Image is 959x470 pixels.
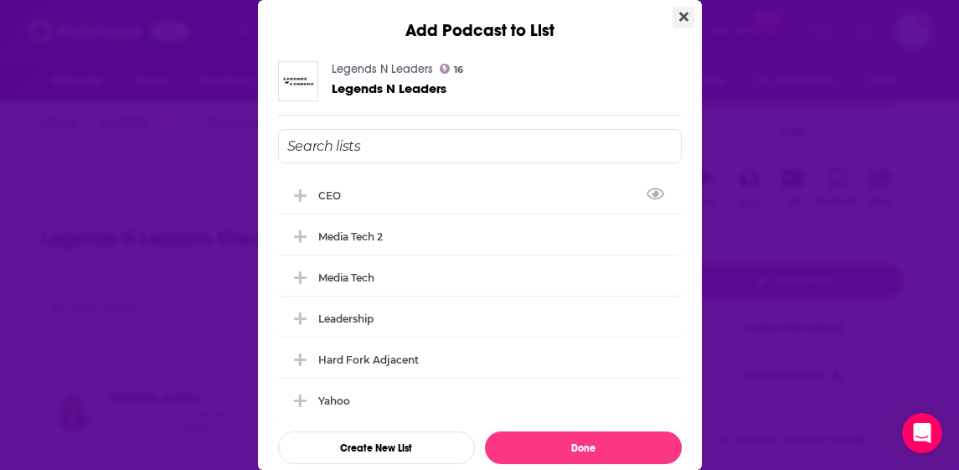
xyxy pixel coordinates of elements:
button: Close [673,7,695,28]
div: media tech [318,271,374,284]
img: Legends N Leaders [278,61,318,101]
div: CEO [278,177,682,214]
div: Add Podcast To List [278,129,682,464]
div: Yahoo [278,382,682,419]
iframe: Intercom live chat [902,413,942,453]
div: CEO [318,189,351,202]
div: Hard Fork adjacent [318,354,419,366]
div: Leadership [278,300,682,337]
span: Legends N Leaders [332,80,446,96]
button: Done [485,431,682,464]
div: Media tech 2 [318,230,383,243]
div: media tech [278,259,682,296]
a: Legends N Leaders [332,81,446,96]
a: Legends N Leaders [332,62,433,76]
button: View Link [341,199,351,200]
div: Media tech 2 [278,218,682,255]
button: Create New List [278,431,475,464]
input: Search lists [278,129,682,163]
div: Hard Fork adjacent [278,341,682,378]
span: 16 [454,66,463,74]
a: 16 [440,64,464,74]
div: Leadership [318,312,374,325]
div: Yahoo [318,395,350,407]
